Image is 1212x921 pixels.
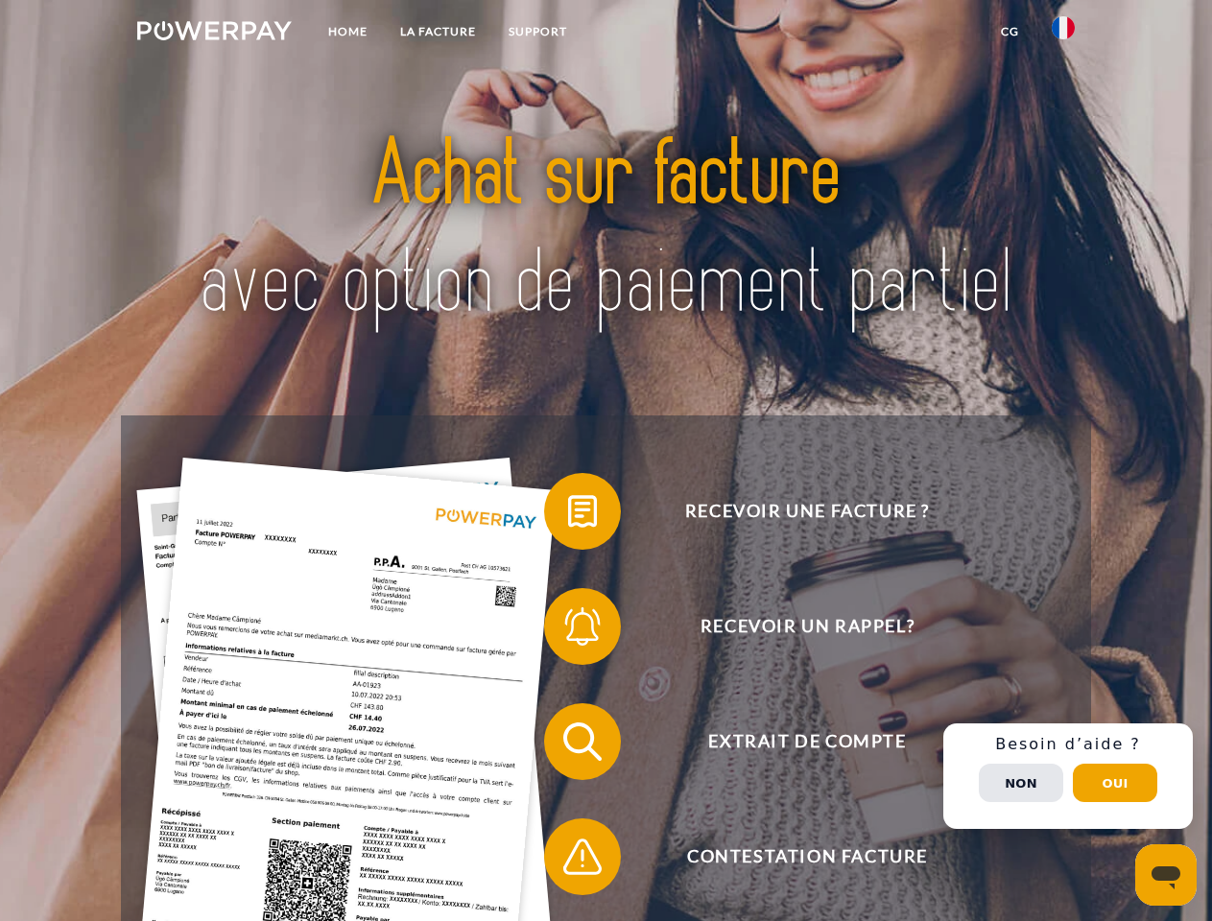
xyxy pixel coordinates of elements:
button: Extrait de compte [544,703,1043,780]
img: qb_bill.svg [558,487,606,535]
button: Contestation Facture [544,818,1043,895]
img: qb_bell.svg [558,602,606,650]
button: Recevoir une facture ? [544,473,1043,550]
button: Recevoir un rappel? [544,588,1043,665]
div: Schnellhilfe [943,723,1193,829]
span: Recevoir un rappel? [572,588,1042,665]
button: Non [979,764,1063,802]
a: LA FACTURE [384,14,492,49]
img: logo-powerpay-white.svg [137,21,292,40]
a: CG [985,14,1035,49]
iframe: Bouton de lancement de la fenêtre de messagerie [1135,844,1197,906]
img: qb_search.svg [558,718,606,766]
span: Recevoir une facture ? [572,473,1042,550]
span: Extrait de compte [572,703,1042,780]
img: qb_warning.svg [558,833,606,881]
h3: Besoin d’aide ? [955,735,1181,754]
img: fr [1052,16,1075,39]
span: Contestation Facture [572,818,1042,895]
a: Support [492,14,583,49]
a: Home [312,14,384,49]
img: title-powerpay_fr.svg [183,92,1029,367]
button: Oui [1073,764,1157,802]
